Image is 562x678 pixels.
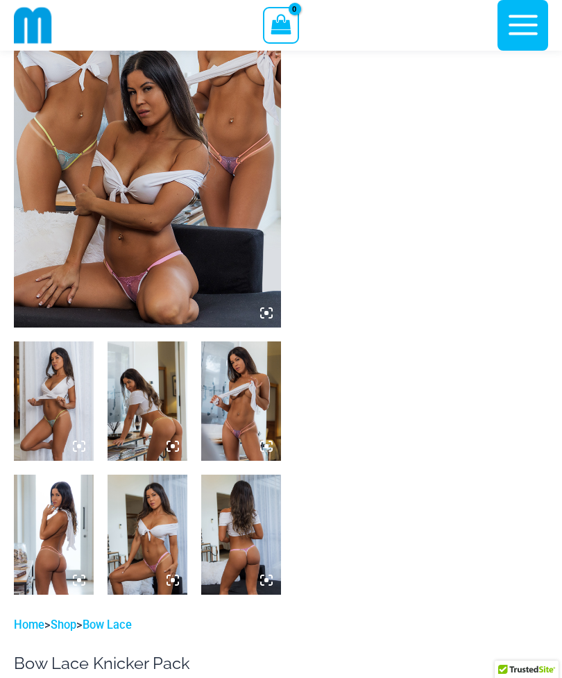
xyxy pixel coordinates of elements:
[108,341,187,461] img: Bow Lace Mint Multi 601 Thong
[83,618,132,632] a: Bow Lace
[14,475,94,594] img: Bow Lace Lavender Multi 608 Micro Thong
[51,618,76,632] a: Shop
[14,341,94,461] img: Bow Lace Mint Multi 601 Thong
[14,654,271,673] h1: Bow Lace Knicker Pack
[108,475,187,594] img: Bow Lace Pink Multi 663 Thong
[14,618,44,632] a: Home
[201,341,281,461] img: Bow Lace Lavender Multi 608 Micro Thong
[201,475,281,594] img: Bow Lace Pink Multi 663 Thong
[263,7,298,43] a: View Shopping Cart, empty
[14,6,52,44] img: cropped mm emblem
